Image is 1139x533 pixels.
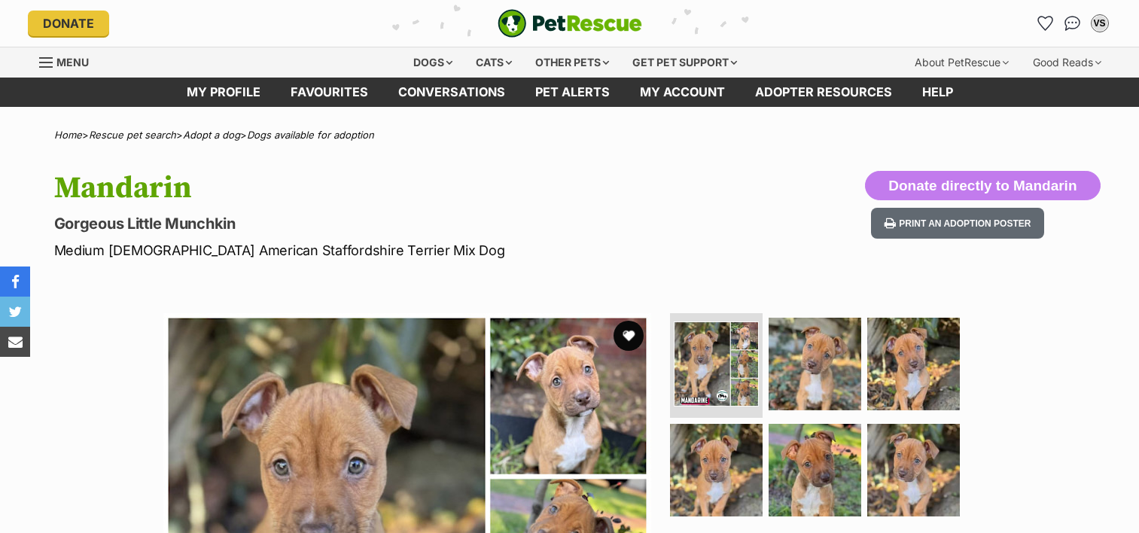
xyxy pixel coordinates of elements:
a: Home [54,129,82,141]
div: Dogs [403,47,463,78]
a: Pet alerts [520,78,625,107]
span: Menu [56,56,89,69]
div: About PetRescue [904,47,1019,78]
a: Rescue pet search [89,129,176,141]
a: Conversations [1061,11,1085,35]
img: Photo of Mandarin [670,424,763,516]
img: Photo of Mandarin [769,424,861,516]
a: Donate [28,11,109,36]
img: Photo of Mandarin [769,318,861,410]
div: Other pets [525,47,620,78]
a: Help [907,78,968,107]
div: VS [1092,16,1107,31]
div: Good Reads [1022,47,1112,78]
a: My profile [172,78,276,107]
p: Gorgeous Little Munchkin [54,213,691,234]
h1: Mandarin [54,171,691,206]
div: Get pet support [622,47,748,78]
img: logo-e224e6f780fb5917bec1dbf3a21bbac754714ae5b6737aabdf751b685950b380.svg [498,9,642,38]
a: My account [625,78,740,107]
div: Cats [465,47,522,78]
button: favourite [614,321,644,351]
button: Print an adoption poster [871,208,1044,239]
ul: Account quick links [1034,11,1112,35]
a: PetRescue [498,9,642,38]
button: My account [1088,11,1112,35]
a: Adopt a dog [183,129,240,141]
a: Favourites [276,78,383,107]
p: Medium [DEMOGRAPHIC_DATA] American Staffordshire Terrier Mix Dog [54,240,691,260]
a: Favourites [1034,11,1058,35]
div: > > > [17,129,1123,141]
button: Donate directly to Mandarin [865,171,1100,201]
a: Adopter resources [740,78,907,107]
img: chat-41dd97257d64d25036548639549fe6c8038ab92f7586957e7f3b1b290dea8141.svg [1064,16,1080,31]
a: conversations [383,78,520,107]
a: Dogs available for adoption [247,129,374,141]
a: Menu [39,47,99,75]
img: Photo of Mandarin [867,424,960,516]
img: Photo of Mandarin [867,318,960,410]
img: Photo of Mandarin [674,321,759,407]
